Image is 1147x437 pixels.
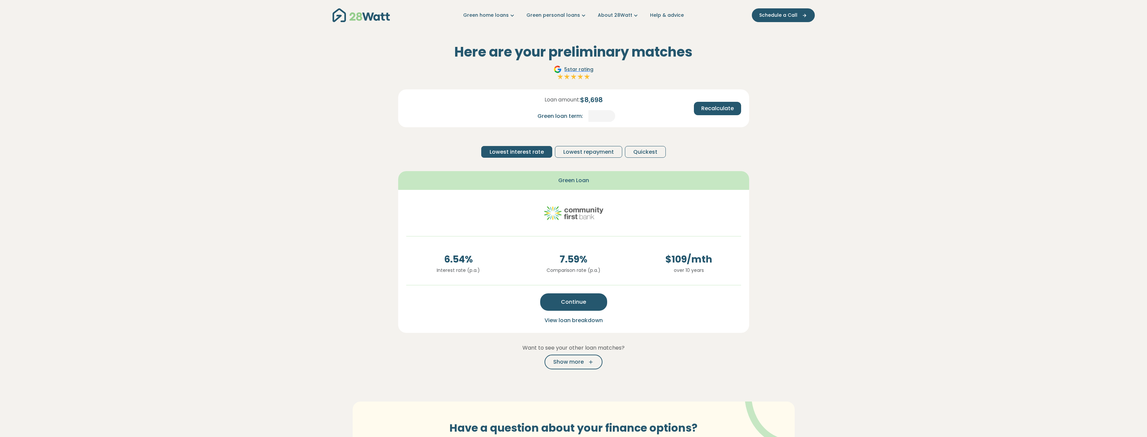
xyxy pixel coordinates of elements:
[650,12,684,19] a: Help & advice
[564,73,570,80] img: Full star
[752,8,815,22] button: Schedule a Call
[521,267,626,274] p: Comparison rate (p.a.)
[557,73,564,80] img: Full star
[564,66,593,73] span: 5 star rating
[553,358,584,366] span: Show more
[555,146,622,158] button: Lowest repayment
[481,146,552,158] button: Lowest interest rate
[406,252,511,267] span: 6.54 %
[580,95,603,105] span: $ 8,698
[553,65,594,81] a: Google5star ratingFull starFull starFull starFull starFull star
[490,148,544,156] span: Lowest interest rate
[526,12,587,19] a: Green personal loans
[545,355,602,369] button: Show more
[398,44,749,60] h2: Here are your preliminary matches
[701,104,734,113] span: Recalculate
[543,316,605,325] button: View loan breakdown
[577,73,584,80] img: Full star
[561,298,586,306] span: Continue
[759,12,797,19] span: Schedule a Call
[558,176,589,185] span: Green Loan
[521,252,626,267] span: 7.59 %
[598,12,639,19] a: About 28Watt
[333,7,815,24] nav: Main navigation
[570,73,577,80] img: Full star
[554,65,562,73] img: Google
[463,12,516,19] a: Green home loans
[421,422,726,434] h3: Have a question about your finance options?
[544,198,604,228] img: community-first logo
[406,267,511,274] p: Interest rate (p.a.)
[584,73,590,80] img: Full star
[694,102,741,115] button: Recalculate
[545,96,580,104] span: Loan amount:
[563,148,614,156] span: Lowest repayment
[540,293,607,311] button: Continue
[398,344,749,352] p: Want to see your other loan matches?
[637,252,741,267] span: $ 109 /mth
[633,148,657,156] span: Quickest
[333,8,390,22] img: 28Watt
[625,146,666,158] button: Quickest
[545,316,603,324] span: View loan breakdown
[637,267,741,274] p: over 10 years
[532,110,588,122] div: Green loan term:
